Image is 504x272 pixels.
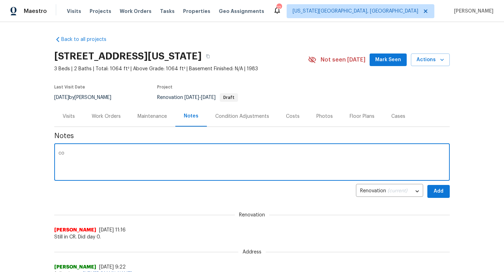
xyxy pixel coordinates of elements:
div: Condition Adjustments [215,113,269,120]
div: Maintenance [138,113,167,120]
div: by [PERSON_NAME] [54,93,120,102]
span: [DATE] 9:22 [99,265,126,270]
span: Project [157,85,173,89]
span: [DATE] [201,95,216,100]
span: Tasks [160,9,175,14]
span: Actions [416,56,444,64]
span: - [184,95,216,100]
div: Renovation (current) [356,183,423,200]
span: Draft [220,95,237,100]
span: Visits [67,8,81,15]
span: Properties [183,8,210,15]
span: Renovation [235,212,269,219]
span: Notes [54,133,450,139]
div: Cases [391,113,405,120]
span: (current) [387,188,407,193]
span: Geo Assignments [219,8,264,15]
span: Still in CR. Did day 0. [54,234,450,241]
button: Add [427,185,450,198]
span: Projects [90,8,111,15]
textarea: co [58,151,446,175]
span: Maestro [24,8,47,15]
button: Actions [411,53,450,66]
h2: [STREET_ADDRESS][US_STATE] [54,53,202,60]
span: [DATE] [184,95,199,100]
button: Copy Address [202,50,214,63]
div: Work Orders [92,113,121,120]
span: Mark Seen [375,56,401,64]
span: [US_STATE][GEOGRAPHIC_DATA], [GEOGRAPHIC_DATA] [293,8,418,15]
span: Address [238,249,266,256]
a: Back to all projects [54,36,121,43]
div: Photos [316,113,333,120]
span: [PERSON_NAME] [54,227,96,234]
span: Work Orders [120,8,152,15]
span: [DATE] [54,95,69,100]
span: Renovation [157,95,238,100]
span: [DATE] 11:16 [99,228,126,232]
div: Visits [63,113,75,120]
div: Costs [286,113,300,120]
span: [PERSON_NAME] [451,8,493,15]
span: [PERSON_NAME] [54,264,96,271]
div: Notes [184,113,198,120]
div: 12 [276,4,281,11]
div: Floor Plans [350,113,374,120]
button: Mark Seen [370,53,407,66]
span: 3 Beds | 2 Baths | Total: 1064 ft² | Above Grade: 1064 ft² | Basement Finished: N/A | 1983 [54,65,308,72]
span: Not seen [DATE] [321,56,365,63]
span: Add [433,187,444,196]
span: Last Visit Date [54,85,85,89]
